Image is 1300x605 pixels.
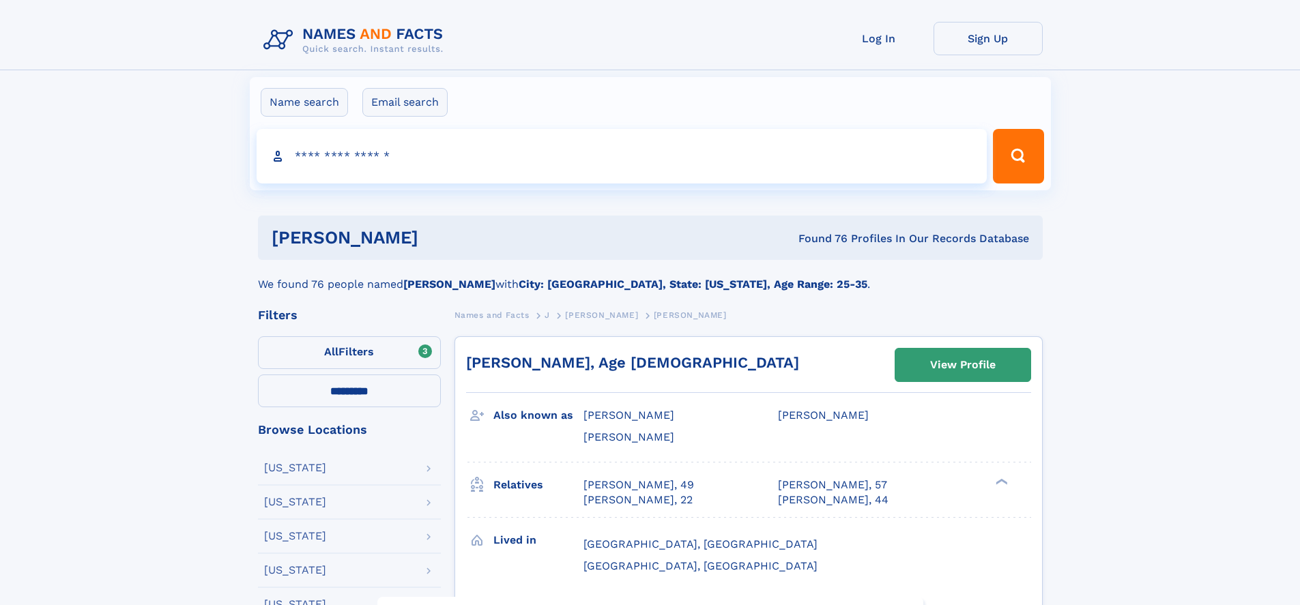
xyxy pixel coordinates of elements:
[258,22,454,59] img: Logo Names and Facts
[778,409,869,422] span: [PERSON_NAME]
[362,88,448,117] label: Email search
[778,477,887,492] a: [PERSON_NAME], 57
[778,492,889,507] a: [PERSON_NAME], 44
[583,477,694,492] a: [PERSON_NAME], 49
[258,424,441,436] div: Browse Locations
[545,306,550,323] a: J
[264,497,326,507] div: [US_STATE]
[545,310,550,320] span: J
[257,129,987,183] input: search input
[258,336,441,369] label: Filters
[608,231,1029,246] div: Found 76 Profiles In Our Records Database
[493,529,583,552] h3: Lived in
[992,477,1009,486] div: ❯
[565,310,638,320] span: [PERSON_NAME]
[493,404,583,427] h3: Also known as
[264,462,326,473] div: [US_STATE]
[583,409,674,422] span: [PERSON_NAME]
[258,309,441,321] div: Filters
[895,349,1030,381] a: View Profile
[264,531,326,542] div: [US_STATE]
[493,473,583,497] h3: Relatives
[993,129,1043,183] button: Search Button
[934,22,1043,55] a: Sign Up
[258,260,1043,293] div: We found 76 people named with .
[583,492,693,507] a: [PERSON_NAME], 22
[930,349,996,381] div: View Profile
[519,278,867,291] b: City: [GEOGRAPHIC_DATA], State: [US_STATE], Age Range: 25-35
[583,559,818,572] span: [GEOGRAPHIC_DATA], [GEOGRAPHIC_DATA]
[466,354,799,371] a: [PERSON_NAME], Age [DEMOGRAPHIC_DATA]
[583,537,818,550] span: [GEOGRAPHIC_DATA], [GEOGRAPHIC_DATA]
[403,278,495,291] b: [PERSON_NAME]
[272,229,609,246] h1: [PERSON_NAME]
[583,430,674,443] span: [PERSON_NAME]
[565,306,638,323] a: [PERSON_NAME]
[454,306,530,323] a: Names and Facts
[654,310,727,320] span: [PERSON_NAME]
[324,345,338,358] span: All
[824,22,934,55] a: Log In
[261,88,348,117] label: Name search
[264,565,326,576] div: [US_STATE]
